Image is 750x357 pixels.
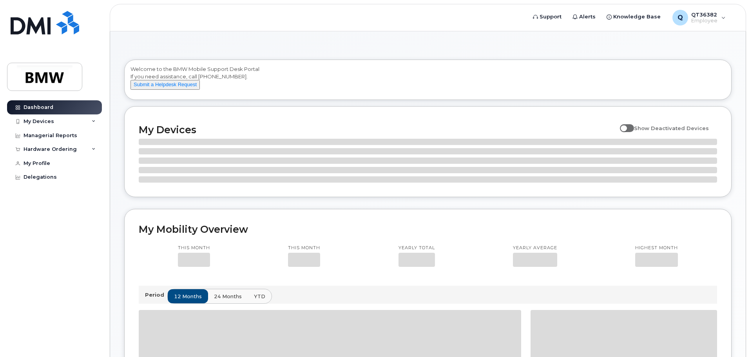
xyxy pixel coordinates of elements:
h2: My Devices [139,124,616,136]
p: This month [178,245,210,251]
p: Highest month [635,245,678,251]
p: This month [288,245,320,251]
p: Period [145,291,167,299]
p: Yearly total [399,245,435,251]
p: Yearly average [513,245,557,251]
span: 24 months [214,293,242,300]
div: Welcome to the BMW Mobile Support Desk Portal If you need assistance, call [PHONE_NUMBER]. [130,65,725,97]
button: Submit a Helpdesk Request [130,80,200,90]
h2: My Mobility Overview [139,223,717,235]
span: Show Deactivated Devices [634,125,709,131]
input: Show Deactivated Devices [620,121,626,127]
a: Submit a Helpdesk Request [130,81,200,87]
span: YTD [254,293,265,300]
